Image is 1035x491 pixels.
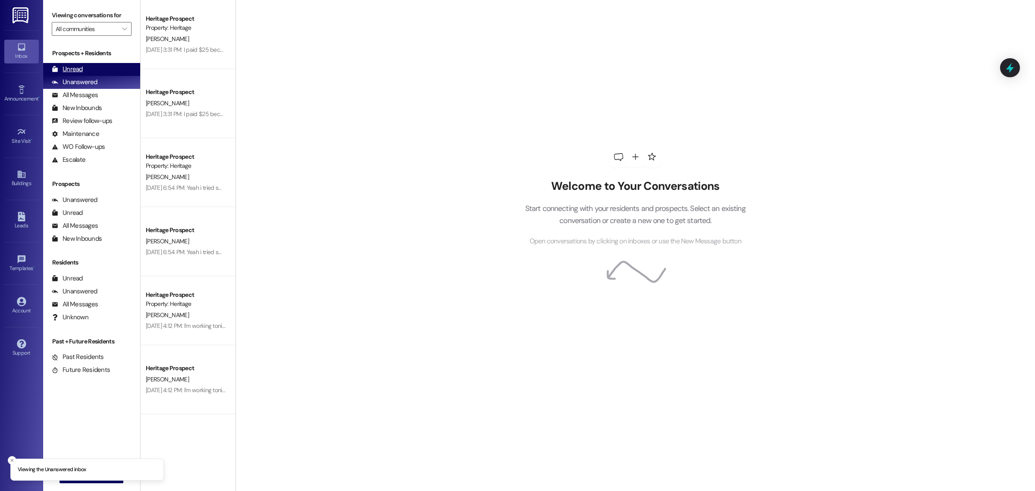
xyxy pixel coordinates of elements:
div: Past + Future Residents [43,337,140,346]
img: ResiDesk Logo [13,7,30,23]
a: Leads [4,209,39,233]
div: Property: Heritage [146,299,226,308]
div: [DATE] 6:54 PM: Yeah i tried switching it over but it didnt tell me how much was due [146,184,353,192]
div: Past Residents [52,353,104,362]
div: Prospects + Residents [43,49,140,58]
div: All Messages [52,91,98,100]
input: All communities [56,22,118,36]
div: Heritage Prospect [146,226,226,235]
span: • [33,264,34,270]
div: Heritage Prospect [146,152,226,161]
div: Heritage Prospect [146,88,226,97]
span: [PERSON_NAME] [146,35,189,43]
a: Support [4,337,39,360]
div: Review follow-ups [52,116,112,126]
span: Open conversations by clicking on inboxes or use the New Message button [530,236,741,247]
span: • [31,137,32,143]
a: Account [4,294,39,318]
div: [DATE] 6:54 PM: Yeah i tried switching it over but it didnt tell me how much was due [146,248,353,256]
div: Heritage Prospect [146,14,226,23]
div: [DATE] 4:12 PM: I'm working tonight but I'll have it done before 8:00pm if that's okay. [146,386,351,394]
span: [PERSON_NAME] [146,99,189,107]
div: All Messages [52,221,98,230]
div: New Inbounds [52,104,102,113]
div: New Inbounds [52,234,102,243]
div: Maintenance [52,129,99,138]
a: Inbox [4,40,39,63]
span: [PERSON_NAME] [146,173,189,181]
div: Unknown [52,313,88,322]
span: [PERSON_NAME] [146,237,189,245]
div: Unread [52,274,83,283]
p: Viewing the Unanswered inbox [18,466,86,474]
div: Heritage Prospect [146,290,226,299]
div: Property: Heritage [146,23,226,32]
a: Site Visit • [4,125,39,148]
div: Residents [43,258,140,267]
div: All Messages [52,300,98,309]
a: Templates • [4,252,39,275]
div: Unanswered [52,78,97,87]
p: Start connecting with your residents and prospects. Select an existing conversation or create a n... [512,202,759,227]
button: Close toast [8,456,16,465]
i:  [122,25,127,32]
div: [DATE] 4:12 PM: I'm working tonight but I'll have it done before 8:00pm if that's okay. [146,322,351,330]
div: Heritage Prospect [146,364,226,373]
div: WO Follow-ups [52,142,105,151]
div: Property: Heritage [146,161,226,170]
h2: Welcome to Your Conversations [512,179,759,193]
label: Viewing conversations for [52,9,132,22]
div: Heritage Prospect [146,428,226,437]
span: • [38,94,40,101]
span: [PERSON_NAME] [146,311,189,319]
span: [PERSON_NAME] [146,375,189,383]
div: Escalate [52,155,85,164]
div: Prospects [43,179,140,189]
a: Buildings [4,167,39,190]
div: Unanswered [52,287,97,296]
div: Future Residents [52,365,110,375]
div: Unanswered [52,195,97,205]
div: Unread [52,65,83,74]
div: Unread [52,208,83,217]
